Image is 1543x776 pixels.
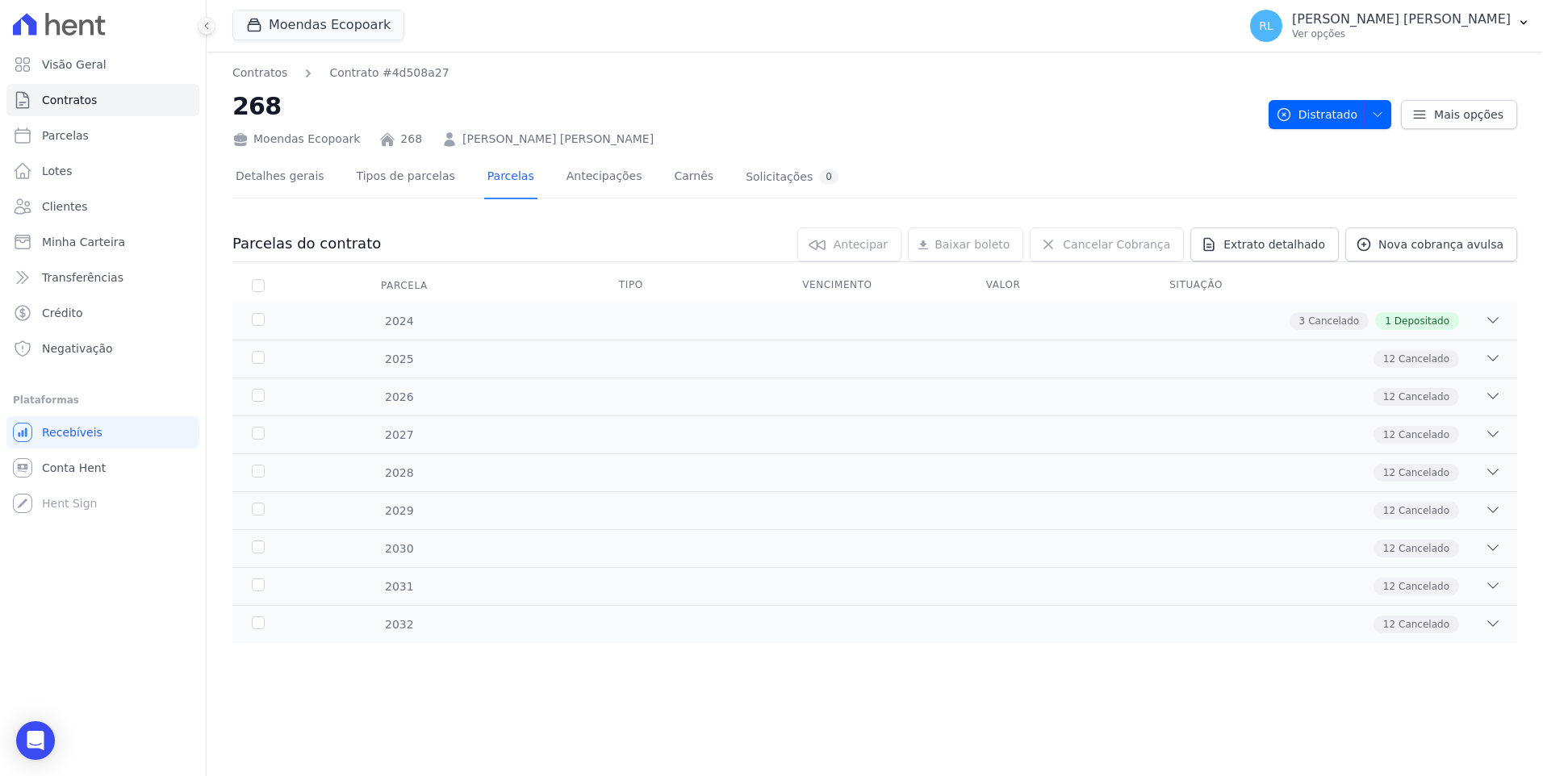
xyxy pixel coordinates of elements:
div: 0 [819,169,838,185]
span: Cancelado [1399,428,1449,442]
th: Valor [967,269,1150,302]
span: Minha Carteira [42,234,125,250]
span: 12 [1383,428,1395,442]
a: Contratos [232,65,287,81]
span: 12 [1383,617,1395,632]
a: Extrato detalhado [1190,227,1339,261]
a: Parcelas [6,119,199,152]
span: Negativação [42,340,113,357]
span: Lotes [42,163,73,179]
div: Open Intercom Messenger [16,721,55,760]
div: Solicitações [746,169,838,185]
div: Moendas Ecopoark [232,131,360,148]
span: Mais opções [1434,106,1503,123]
a: Detalhes gerais [232,156,328,199]
th: Tipo [600,269,783,302]
a: Parcelas [484,156,537,199]
span: Clientes [42,198,87,215]
a: Antecipações [563,156,646,199]
a: Tipos de parcelas [353,156,458,199]
span: 3 [1299,314,1306,328]
span: Cancelado [1399,503,1449,518]
a: Recebíveis [6,416,199,448]
div: Parcela [362,269,447,302]
a: Negativação [6,332,199,365]
a: Contratos [6,84,199,116]
a: Contrato #4d508a27 [329,65,449,81]
a: Visão Geral [6,48,199,81]
span: Transferências [42,269,123,286]
span: Cancelado [1399,465,1449,480]
span: Depositado [1395,314,1449,328]
button: RL [PERSON_NAME] [PERSON_NAME] Ver opções [1237,3,1543,48]
span: 12 [1383,465,1395,480]
span: Cancelado [1399,617,1449,632]
span: Conta Hent [42,460,106,476]
a: Minha Carteira [6,226,199,258]
span: 12 [1383,541,1395,556]
span: Crédito [42,305,83,321]
th: Situação [1150,269,1333,302]
span: Parcelas [42,127,89,144]
a: Mais opções [1401,100,1517,129]
span: 1 [1385,314,1391,328]
span: Cancelado [1399,541,1449,556]
p: [PERSON_NAME] [PERSON_NAME] [1292,11,1511,27]
a: Nova cobrança avulsa [1345,227,1517,261]
a: 268 [400,131,422,148]
button: Distratado [1269,100,1391,129]
nav: Breadcrumb [232,65,450,81]
a: Conta Hent [6,452,199,484]
span: Cancelado [1308,314,1359,328]
span: 12 [1383,390,1395,404]
span: Cancelado [1399,352,1449,366]
h3: Parcelas do contrato [232,234,381,253]
a: Lotes [6,155,199,187]
nav: Breadcrumb [232,65,1256,81]
span: Nova cobrança avulsa [1378,236,1503,252]
span: Cancelado [1399,579,1449,594]
span: RL [1259,20,1273,31]
span: Extrato detalhado [1223,236,1325,252]
button: Moendas Ecopoark [232,10,404,40]
h2: 268 [232,88,1256,124]
span: Distratado [1276,100,1357,129]
a: Crédito [6,297,199,329]
span: 12 [1383,352,1395,366]
span: Contratos [42,92,97,108]
th: Vencimento [783,269,966,302]
a: Solicitações0 [742,156,842,199]
p: Ver opções [1292,27,1511,40]
span: Cancelado [1399,390,1449,404]
a: Carnês [671,156,717,199]
div: Plataformas [13,390,193,410]
a: Transferências [6,261,199,294]
a: Clientes [6,190,199,223]
span: 12 [1383,579,1395,594]
span: 12 [1383,503,1395,518]
span: Visão Geral [42,56,107,73]
a: [PERSON_NAME] [PERSON_NAME] [462,131,654,148]
span: Recebíveis [42,424,102,440]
